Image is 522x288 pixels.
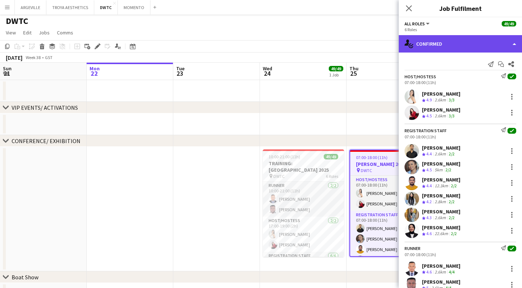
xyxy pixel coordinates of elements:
div: 2.6km [433,97,447,103]
span: DWTC [361,168,372,173]
span: 24 [262,69,272,78]
div: 2.6km [433,151,447,157]
span: Thu [349,65,359,72]
div: [PERSON_NAME] [422,263,460,269]
div: Runner [405,246,420,251]
span: 21 [2,69,12,78]
app-skills-label: 2/2 [451,231,457,236]
div: [DATE] [6,54,22,61]
span: Comms [57,29,73,36]
div: [PERSON_NAME] [422,91,460,97]
h3: TRAINING: [GEOGRAPHIC_DATA] 2025 [263,160,344,173]
div: [PERSON_NAME] [422,279,460,285]
a: View [3,28,19,37]
app-skills-label: 2/2 [449,215,455,220]
span: 4.2 [426,199,432,204]
span: 4.6 [426,231,432,236]
div: 07:00-18:00 (11h) [405,134,516,139]
div: 2.8km [433,199,447,205]
div: [PERSON_NAME] [422,176,460,183]
span: 25 [348,69,359,78]
span: View [6,29,16,36]
app-skills-label: 4/4 [449,269,455,275]
span: Tue [176,65,185,72]
span: 23 [175,69,185,78]
div: [PERSON_NAME] [422,192,460,199]
span: 4.5 [426,167,432,172]
button: DWTC [94,0,118,14]
div: 1 Job [329,72,343,78]
div: 2.6km [433,215,447,221]
div: 6 Roles [405,27,516,32]
div: [PERSON_NAME] [422,208,460,215]
div: 12.3km [433,183,449,189]
span: Mon [90,65,100,72]
app-skills-label: 3/3 [449,97,455,103]
span: 49/49 [324,154,338,159]
div: 2.6km [433,269,447,275]
span: 07:00-18:00 (11h) [356,155,388,160]
span: All roles [405,21,425,26]
app-card-role: Host/Hostess2/207:00-18:00 (11h)[PERSON_NAME][PERSON_NAME] [350,176,430,211]
span: 10:00-21:00 (11h) [269,154,300,159]
span: 4.6 [426,269,432,275]
h3: Job Fulfilment [399,4,522,13]
span: 4.4 [426,183,432,188]
span: 49/49 [502,21,516,26]
a: Jobs [36,28,53,37]
span: 4.9 [426,97,432,103]
h3: [PERSON_NAME] 2025 [350,161,430,167]
span: 6 Roles [326,174,338,179]
app-skills-label: 2/2 [449,199,455,204]
span: Edit [23,29,32,36]
div: Boat Show [12,274,38,281]
app-skills-label: 2/2 [451,183,457,188]
app-card-role: Host/Hostess2/217:00-19:00 (2h)[PERSON_NAME][PERSON_NAME] [263,217,344,252]
span: 22 [88,69,100,78]
span: DWTC [273,174,285,179]
span: Week 38 [24,55,42,60]
span: Jobs [39,29,50,36]
app-job-card: 10:00-21:00 (11h)49/49TRAINING: [GEOGRAPHIC_DATA] 2025 DWTC6 RolesRunner2/210:00-21:00 (11h)[PERS... [263,150,344,257]
div: [PERSON_NAME] [422,145,460,151]
div: 07:00-18:00 (11h) [405,252,516,257]
div: 07:00-18:00 (11h) [405,80,516,85]
a: Comms [54,28,76,37]
div: 2.6km [433,113,447,119]
app-skills-label: 3/3 [449,113,455,118]
app-card-role: Runner2/210:00-21:00 (11h)[PERSON_NAME][PERSON_NAME] [263,181,344,217]
div: 22.6km [433,231,449,237]
span: 4.4 [426,151,432,156]
a: Edit [20,28,34,37]
div: [PERSON_NAME] [422,160,460,167]
span: 4.3 [426,215,432,220]
button: TROYA AESTHETICS [46,0,94,14]
div: GST [45,55,53,60]
app-job-card: 07:00-18:00 (11h)49/49[PERSON_NAME] 2025 DWTC6 RolesHost/Hostess2/207:00-18:00 (11h)[PERSON_NAME]... [349,150,431,257]
div: Confirmed [399,35,522,53]
button: MOMENTO [118,0,150,14]
div: VIP EVENTS/ ACTIVATIONS [12,104,78,111]
div: 5km [433,167,444,173]
span: 4.5 [426,113,432,118]
div: CONFERENCE/ EXHIBITION [12,137,80,145]
div: Registration Staff [405,128,447,133]
h1: DWTC [6,16,28,26]
app-skills-label: 2/2 [449,151,455,156]
app-card-role: Registration Staff6/607:00-18:00 (11h)[PERSON_NAME][PERSON_NAME][PERSON_NAME] [350,211,430,288]
div: Host/Hostess [405,74,436,79]
div: [PERSON_NAME] [422,107,460,113]
button: All roles [405,21,431,26]
div: [PERSON_NAME] [422,224,460,231]
button: ARGEVILLE [15,0,46,14]
span: 49/49 [329,66,343,71]
span: Sun [3,65,12,72]
app-skills-label: 2/2 [446,167,451,172]
span: Wed [263,65,272,72]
